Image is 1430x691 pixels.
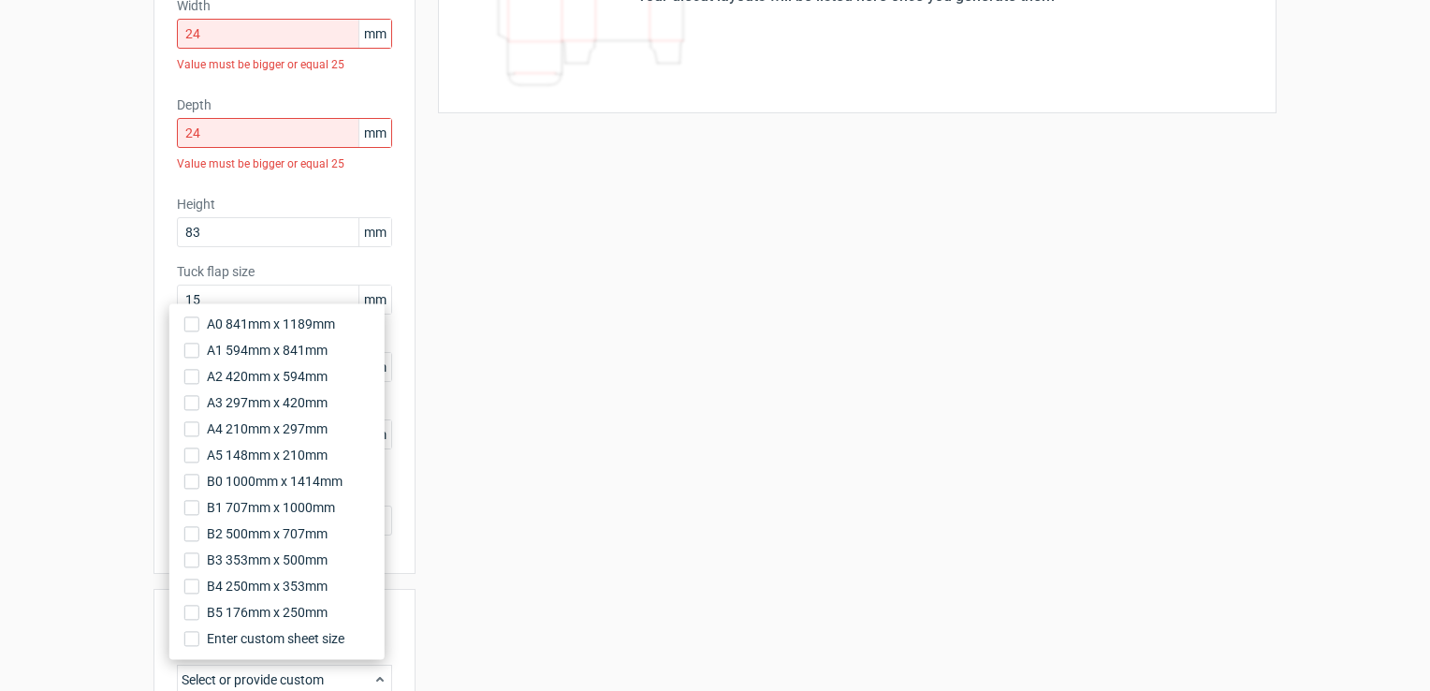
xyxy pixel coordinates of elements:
[358,286,391,314] span: mm
[177,96,392,114] label: Depth
[207,341,328,360] span: A1 594mm x 841mm
[358,20,391,48] span: mm
[207,524,328,543] span: B2 500mm x 707mm
[207,472,343,491] span: B0 1000mm x 1414mm
[207,446,328,464] span: A5 148mm x 210mm
[177,262,392,281] label: Tuck flap size
[207,629,344,648] span: Enter custom sheet size
[207,419,328,438] span: A4 210mm x 297mm
[177,49,392,81] div: Value must be bigger or equal 25
[207,393,328,412] span: A3 297mm x 420mm
[207,315,335,333] span: A0 841mm x 1189mm
[207,603,328,622] span: B5 176mm x 250mm
[207,367,328,386] span: A2 420mm x 594mm
[207,498,335,517] span: B1 707mm x 1000mm
[358,119,391,147] span: mm
[177,195,392,213] label: Height
[177,148,392,180] div: Value must be bigger or equal 25
[358,218,391,246] span: mm
[207,551,328,569] span: B3 353mm x 500mm
[207,577,328,595] span: B4 250mm x 353mm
